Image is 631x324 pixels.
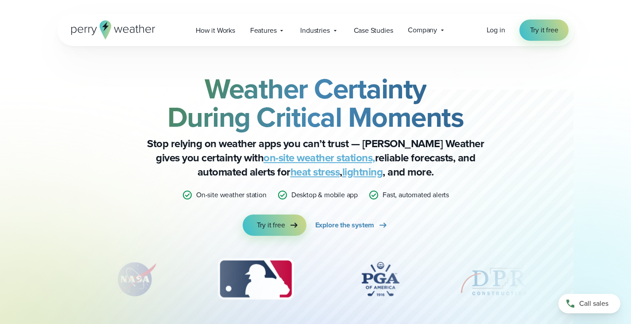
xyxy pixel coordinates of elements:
[291,190,358,200] p: Desktop & mobile app
[530,25,558,35] span: Try it free
[209,257,302,301] img: MLB.svg
[139,137,493,179] p: Stop relying on weather apps you can’t trust — [PERSON_NAME] Weather gives you certainty with rel...
[342,164,383,180] a: lightning
[383,190,449,200] p: Fast, automated alerts
[263,150,375,166] a: on-site weather stations,
[345,257,416,301] img: PGA.svg
[487,25,505,35] a: Log in
[579,298,608,309] span: Call sales
[196,25,235,36] span: How it Works
[315,215,389,236] a: Explore the system
[346,21,401,39] a: Case Studies
[345,257,416,301] div: 4 of 12
[458,257,529,301] div: 5 of 12
[257,220,285,230] span: Try it free
[209,257,302,301] div: 3 of 12
[408,25,437,35] span: Company
[196,190,267,200] p: On-site weather station
[101,257,530,306] div: slideshow
[354,25,393,36] span: Case Studies
[558,294,620,313] a: Call sales
[167,68,464,138] strong: Weather Certainty During Critical Moments
[105,257,166,301] div: 2 of 12
[315,220,375,230] span: Explore the system
[250,25,277,36] span: Features
[300,25,329,36] span: Industries
[458,257,529,301] img: DPR-Construction.svg
[188,21,243,39] a: How it Works
[290,164,340,180] a: heat stress
[105,257,166,301] img: NASA.svg
[519,20,569,41] a: Try it free
[243,215,306,236] a: Try it free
